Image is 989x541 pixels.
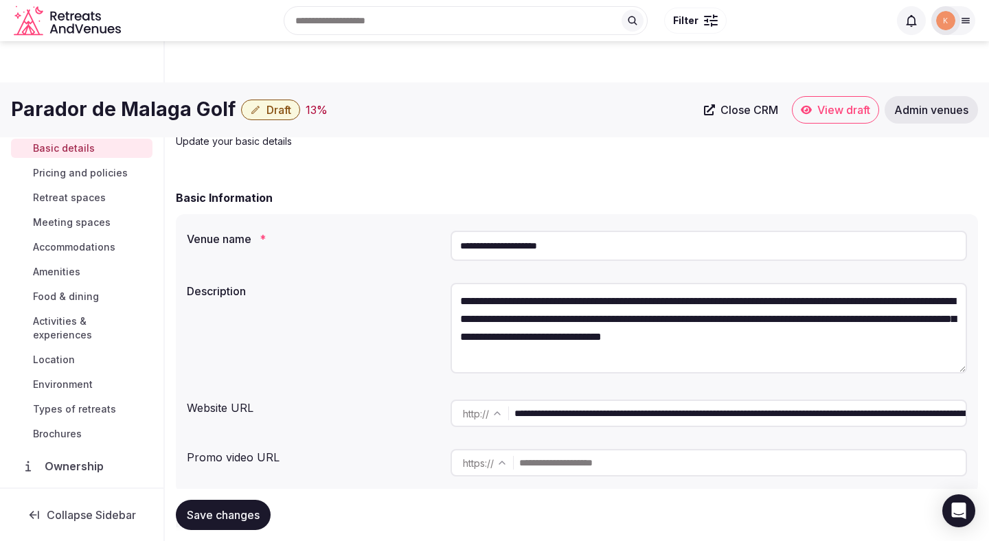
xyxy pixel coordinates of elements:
a: Basic details [11,139,152,158]
a: Environment [11,375,152,394]
span: View draft [817,103,870,117]
label: Venue name [187,233,440,244]
a: View draft [792,96,879,124]
span: Filter [673,14,698,27]
h1: Parador de Malaga Golf [11,96,236,123]
span: Admin venues [894,103,968,117]
div: Open Intercom Messenger [942,494,975,527]
a: Location [11,350,152,369]
a: Amenities [11,262,152,281]
button: Save changes [176,500,271,530]
span: Meeting spaces [33,216,111,229]
button: Draft [241,100,300,120]
a: Administration [11,486,152,515]
span: Activities & experiences [33,314,147,342]
div: Promo video URL [187,444,440,465]
span: Retreat spaces [33,191,106,205]
button: 13% [306,102,328,118]
span: Environment [33,378,93,391]
span: Food & dining [33,290,99,303]
span: Basic details [33,141,95,155]
span: Draft [266,103,291,117]
a: Ownership [11,452,152,481]
a: Brochures [11,424,152,444]
a: Close CRM [696,96,786,124]
div: 13 % [306,102,328,118]
button: Filter [664,8,727,34]
a: Food & dining [11,287,152,306]
a: Activities & experiences [11,312,152,345]
img: katsabado [936,11,955,30]
a: Meeting spaces [11,213,152,232]
a: Retreat spaces [11,188,152,207]
h2: Basic Information [176,189,273,206]
span: Ownership [45,458,109,474]
span: Accommodations [33,240,115,254]
svg: Retreats and Venues company logo [14,5,124,36]
span: Location [33,353,75,367]
div: Website URL [187,394,440,416]
p: Update your basic details [176,135,637,148]
button: Collapse Sidebar [11,500,152,530]
span: Save changes [187,508,260,522]
span: Brochures [33,427,82,441]
span: Pricing and policies [33,166,128,180]
a: Types of retreats [11,400,152,419]
a: Pricing and policies [11,163,152,183]
span: Types of retreats [33,402,116,416]
a: Admin venues [885,96,978,124]
span: Amenities [33,265,80,279]
a: Accommodations [11,238,152,257]
label: Description [187,286,440,297]
a: Visit the homepage [14,5,124,36]
span: Collapse Sidebar [47,508,136,522]
span: Close CRM [720,103,778,117]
